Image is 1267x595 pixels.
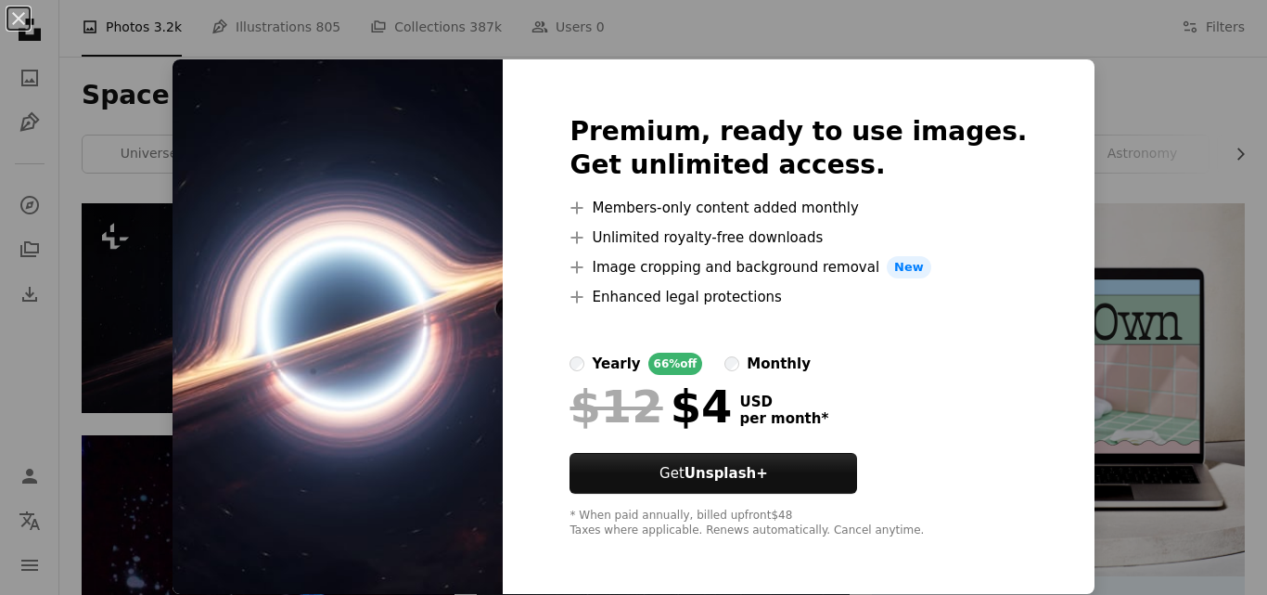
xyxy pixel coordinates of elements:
[648,353,703,375] div: 66% off
[570,256,1027,278] li: Image cropping and background removal
[173,59,503,594] img: premium_photo-1690571200236-0f9098fc6ca9
[724,356,739,371] input: monthly
[570,382,732,431] div: $4
[570,453,857,494] button: GetUnsplash+
[570,286,1027,308] li: Enhanced legal protections
[570,226,1027,249] li: Unlimited royalty-free downloads
[570,197,1027,219] li: Members-only content added monthly
[739,410,828,427] span: per month *
[570,115,1027,182] h2: Premium, ready to use images. Get unlimited access.
[887,256,931,278] span: New
[570,382,662,431] span: $12
[739,394,828,410] span: USD
[570,356,584,371] input: yearly66%off
[570,509,1027,538] div: * When paid annually, billed upfront $48 Taxes where applicable. Renews automatically. Cancel any...
[747,353,811,375] div: monthly
[685,465,768,482] strong: Unsplash+
[592,353,640,375] div: yearly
